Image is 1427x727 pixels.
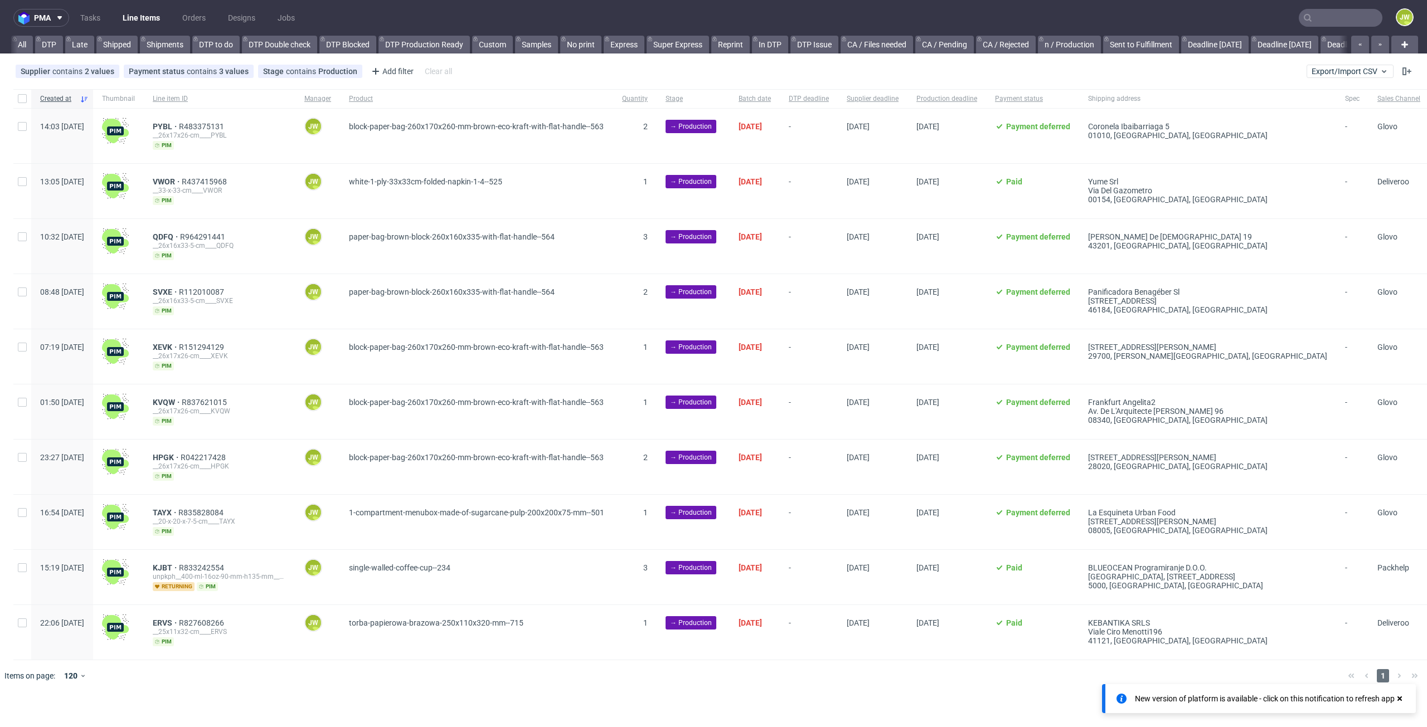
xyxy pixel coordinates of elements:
[140,36,190,53] a: Shipments
[604,36,644,53] a: Express
[65,36,94,53] a: Late
[1006,453,1070,462] span: Payment deferred
[263,67,286,76] span: Stage
[789,122,829,150] span: -
[102,173,129,199] img: wHgJFi1I6lmhQAAAABJRU5ErkJggg==
[1377,232,1397,241] span: Glovo
[153,343,179,352] a: XEVK
[286,67,318,76] span: contains
[153,637,174,646] span: pim
[739,343,762,352] span: [DATE]
[52,67,85,76] span: contains
[1345,618,1360,646] span: -
[40,343,84,352] span: 07:19 [DATE]
[349,287,555,296] span: paper-bag-brown-block-260x160x335-with-flat-handle--564
[739,563,762,572] span: [DATE]
[40,563,84,572] span: 15:19 [DATE]
[1088,296,1327,305] div: [STREET_ADDRESS]
[670,618,712,628] span: → Production
[789,398,829,426] span: -
[847,398,870,407] span: [DATE]
[349,453,604,462] span: block-paper-bag-260x170x260-mm-brown-eco-kraft-with-flat-handle--563
[102,118,129,144] img: wHgJFi1I6lmhQAAAABJRU5ErkJggg==
[1006,287,1070,296] span: Payment deferred
[916,508,939,517] span: [DATE]
[305,229,321,245] figcaption: JW
[643,343,648,352] span: 1
[915,36,974,53] a: CA / Pending
[181,453,228,462] a: R042217428
[102,228,129,255] img: wHgJFi1I6lmhQAAAABJRU5ErkJggg==
[153,618,179,627] a: ERVS
[789,94,829,104] span: DTP deadline
[102,94,135,104] span: Thumbnail
[18,12,34,25] img: logo
[153,398,182,407] span: KVQW
[153,453,181,462] a: HPGK
[34,14,51,22] span: pma
[179,287,226,296] span: R112010087
[1345,343,1360,370] span: -
[1088,94,1327,104] span: Shipping address
[102,338,129,365] img: wHgJFi1I6lmhQAAAABJRU5ErkJggg==
[847,122,870,131] span: [DATE]
[916,232,939,241] span: [DATE]
[179,618,226,627] a: R827608266
[1038,36,1101,53] a: n / Production
[179,343,226,352] a: R151294129
[153,407,287,416] div: __26x17x26-cm____KVQW
[153,517,287,526] div: __20-x-20-x-7-5-cm____TAYX
[1377,563,1409,572] span: Packhelp
[153,472,174,481] span: pim
[1181,36,1249,53] a: Deadline [DATE]
[1345,94,1360,104] span: Spec
[153,287,179,296] a: SVXE
[153,196,174,205] span: pim
[153,527,174,536] span: pim
[153,627,287,636] div: __25x11x32-cm____ERVS
[153,122,179,131] span: PYBL
[153,417,174,426] span: pim
[1377,453,1397,462] span: Glovo
[179,563,226,572] a: R833242554
[739,398,762,407] span: [DATE]
[11,36,33,53] a: All
[1135,693,1395,704] div: New version of platform is available - click on this notification to refresh app
[841,36,913,53] a: CA / Files needed
[1088,241,1327,250] div: 43201, [GEOGRAPHIC_DATA] , [GEOGRAPHIC_DATA]
[219,67,249,76] div: 3 values
[180,232,227,241] a: R964291441
[643,232,648,241] span: 3
[221,9,262,27] a: Designs
[349,398,604,407] span: block-paper-bag-260x170x260-mm-brown-eco-kraft-with-flat-handle--563
[1377,122,1397,131] span: Glovo
[670,397,712,407] span: → Production
[349,122,604,131] span: block-paper-bag-260x170x260-mm-brown-eco-kraft-with-flat-handle--563
[378,36,470,53] a: DTP Production Ready
[670,177,712,187] span: → Production
[153,141,174,150] span: pim
[1006,563,1022,572] span: Paid
[1345,563,1360,591] span: -
[670,452,712,462] span: → Production
[153,462,287,471] div: __26x17x26-cm____HPGK
[643,563,648,572] span: 3
[153,251,174,260] span: pim
[178,508,226,517] a: R835828084
[304,94,331,104] span: Manager
[153,94,287,104] span: Line item ID
[319,36,376,53] a: DTP Blocked
[305,339,321,355] figcaption: JW
[349,508,604,517] span: 1-compartment-menubox-made-of-sugarcane-pulp-200x200x75-mm--501
[305,505,321,520] figcaption: JW
[643,122,648,131] span: 2
[789,453,829,481] span: -
[21,67,52,76] span: Supplier
[916,618,939,627] span: [DATE]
